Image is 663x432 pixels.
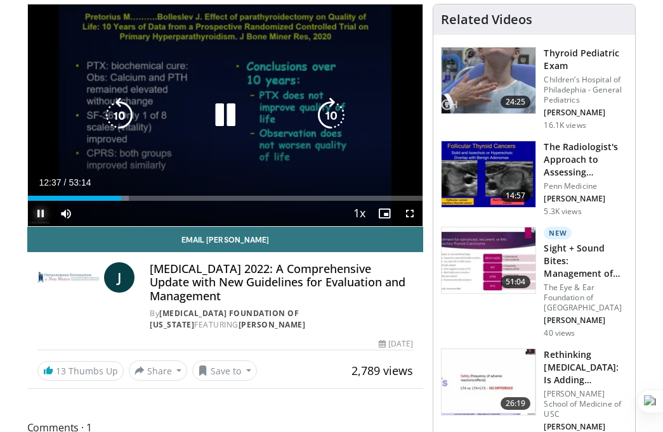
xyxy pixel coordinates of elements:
img: 8bea4cff-b600-4be7-82a7-01e969b6860e.150x105_q85_crop-smart_upscale.jpg [442,227,535,293]
button: Pause [28,201,53,226]
h3: Sight + Sound Bites: Management of [MEDICAL_DATA] in the Era of Targ… [544,242,627,280]
button: Fullscreen [397,201,423,226]
p: [PERSON_NAME] [544,422,627,432]
span: 14:57 [501,189,531,202]
button: Share [129,360,188,381]
img: 64bf5cfb-7b6d-429f-8d89-8118f524719e.150x105_q85_crop-smart_upscale.jpg [442,141,535,207]
a: 13 Thumbs Up [37,361,124,381]
button: Playback Rate [346,201,372,226]
img: Osteoporosis Foundation of New Mexico [37,262,100,293]
span: / [64,177,67,187]
h4: Related Videos [441,12,532,27]
p: 5.3K views [544,206,581,217]
a: [MEDICAL_DATA] Foundation of [US_STATE] [150,308,299,330]
h3: Thyroid Pediatric Exam [544,47,627,72]
button: Save to [192,360,257,381]
div: Progress Bar [28,196,423,201]
video-js: Video Player [28,4,423,226]
a: 14:57 The Radiologist's Approach to Assessing [MEDICAL_DATA] Risk of Thyroid Nodul… Penn Medicine... [441,141,627,217]
p: [PERSON_NAME] [544,194,627,204]
span: 13 [56,365,66,377]
a: [PERSON_NAME] [239,319,306,330]
p: 16.1K views [544,120,586,130]
p: New [544,227,572,239]
img: 576742cb-950f-47b1-b49b-8023242b3cfa.150x105_q85_crop-smart_upscale.jpg [442,48,535,113]
p: Penn Medicine [544,181,627,191]
a: Email [PERSON_NAME] [27,227,424,252]
span: 53:14 [69,177,91,187]
p: The Eye & Ear Foundation of [GEOGRAPHIC_DATA] [544,283,627,313]
p: Children’s Hospital of Philadephia - General Pediatrics [544,75,627,105]
span: 24:25 [501,96,531,108]
span: 12:37 [39,177,62,187]
p: [PERSON_NAME] [544,315,627,326]
h3: The Radiologist's Approach to Assessing [MEDICAL_DATA] Risk of Thyroid Nodul… [544,141,627,179]
span: 2,789 views [351,363,413,378]
span: 51:04 [501,276,531,288]
a: 24:25 Thyroid Pediatric Exam Children’s Hospital of Philadephia - General Pediatrics [PERSON_NAME... [441,47,627,130]
button: Enable picture-in-picture mode [372,201,397,226]
p: [PERSON_NAME] School of Medicine of USC [544,389,627,419]
a: 51:04 New Sight + Sound Bites: Management of [MEDICAL_DATA] in the Era of Targ… The Eye & Ear Fou... [441,227,627,338]
a: J [104,262,135,293]
button: Mute [53,201,79,226]
h3: Rethinking [MEDICAL_DATA]: Is Adding [MEDICAL_DATA] the Way to Be? [544,348,627,386]
div: By FEATURING [150,308,413,331]
h4: [MEDICAL_DATA] 2022: A Comprehensive Update with New Guidelines for Evaluation and Management [150,262,413,303]
p: 40 views [544,328,575,338]
img: 83a0fbab-8392-4dd6-b490-aa2edb68eb86.150x105_q85_crop-smart_upscale.jpg [442,349,535,415]
span: 26:19 [501,397,531,410]
p: [PERSON_NAME] [544,108,627,118]
div: [DATE] [379,338,413,350]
